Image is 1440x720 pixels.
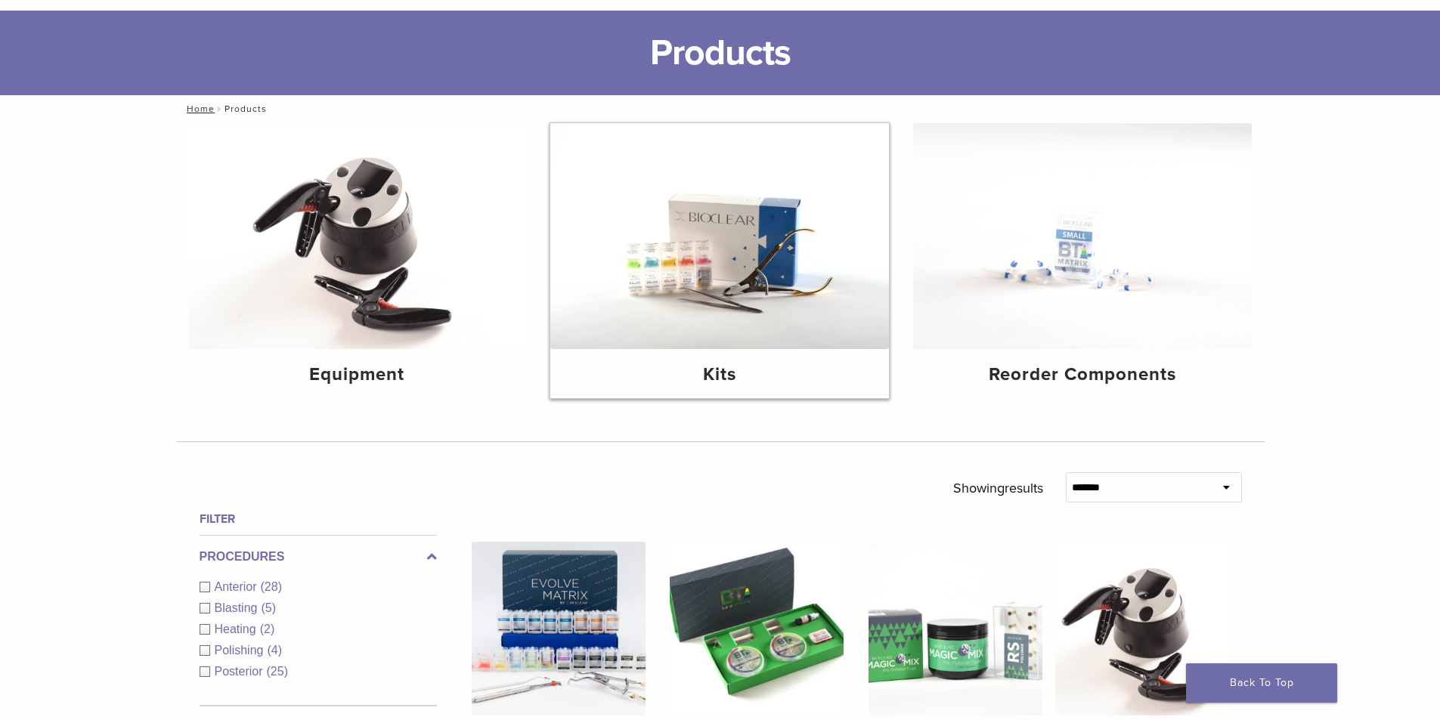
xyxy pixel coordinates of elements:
[550,123,889,398] a: Kits
[267,665,288,678] span: (25)
[472,542,646,715] img: Evolve All-in-One Kit
[182,104,215,114] a: Home
[260,623,275,635] span: (2)
[215,665,267,678] span: Posterior
[176,95,1265,122] nav: Products
[261,601,276,614] span: (5)
[200,361,515,388] h4: Equipment
[188,123,527,398] a: Equipment
[550,123,889,349] img: Kits
[261,580,282,593] span: (28)
[1055,542,1229,715] img: HeatSync Kit
[913,123,1252,398] a: Reorder Components
[215,105,225,113] span: /
[562,361,877,388] h4: Kits
[267,644,282,657] span: (4)
[913,123,1252,349] img: Reorder Components
[925,361,1240,388] h4: Reorder Components
[1186,663,1337,703] a: Back To Top
[215,601,262,614] span: Blasting
[869,542,1042,715] img: Rockstar (RS) Polishing Kit
[215,623,260,635] span: Heating
[200,510,437,528] h4: Filter
[215,580,261,593] span: Anterior
[188,123,527,349] img: Equipment
[670,542,844,715] img: Black Triangle (BT) Kit
[200,548,437,566] label: Procedures
[953,472,1043,504] p: Showing results
[215,644,268,657] span: Polishing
